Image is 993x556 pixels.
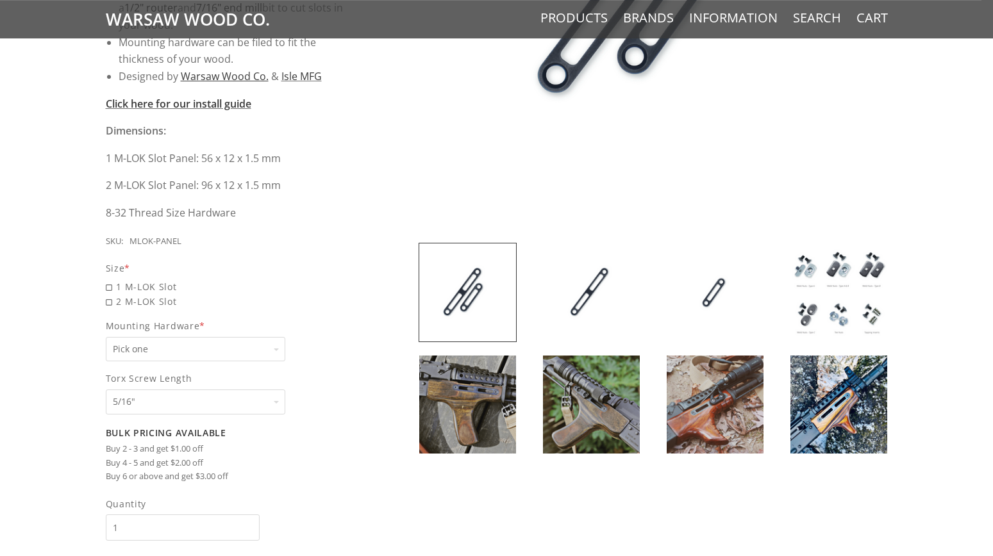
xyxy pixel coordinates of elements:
img: DIY M-LOK Panel Inserts [543,243,640,341]
span: Quantity [106,496,260,511]
p: 2 M-LOK Slot Panel: 96 x 12 x 1.5 mm [106,177,351,194]
img: DIY M-LOK Panel Inserts [419,356,516,454]
a: Cart [856,10,888,26]
p: 8-32 Thread Size Hardware [106,204,351,222]
img: DIY M-LOK Panel Inserts [667,243,764,341]
div: Size [106,261,351,275]
div: SKU: [106,234,123,249]
strong: Dimensions: [106,124,166,138]
span: 2 M-LOK Slot [106,294,351,309]
span: Mounting Hardware [106,318,351,333]
a: Warsaw Wood Co. [181,69,269,83]
img: DIY M-LOK Panel Inserts [543,356,640,454]
a: Click here for our install guide [106,97,251,111]
a: Products [540,10,608,26]
select: Torx Screw Length [106,389,285,414]
img: DIY M-LOK Panel Inserts [790,243,887,341]
a: Information [689,10,778,26]
img: DIY M-LOK Panel Inserts [790,356,887,454]
span: Torx Screw Length [106,371,351,386]
a: Search [793,10,841,26]
img: DIY M-LOK Panel Inserts [667,356,764,454]
span: 1 M-LOK Slot [106,279,351,294]
li: Buy 2 - 3 and get $1.00 off [106,442,351,456]
img: DIY M-LOK Panel Inserts [419,243,516,341]
li: Buy 6 or above and get $3.00 off [106,470,351,484]
a: Brands [623,10,674,26]
p: 1 M-LOK Slot Panel: 56 x 12 x 1.5 mm [106,150,351,167]
div: MLOK-PANEL [129,234,181,249]
select: Mounting Hardware* [106,337,285,362]
li: Mounting hardware can be filed to fit the thickness of your wood. [119,34,351,68]
li: Designed by & [119,68,351,85]
input: Quantity [106,514,260,541]
a: Isle MFG [281,69,322,83]
h2: Bulk Pricing Available [106,427,351,439]
li: Buy 4 - 5 and get $2.00 off [106,456,351,470]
